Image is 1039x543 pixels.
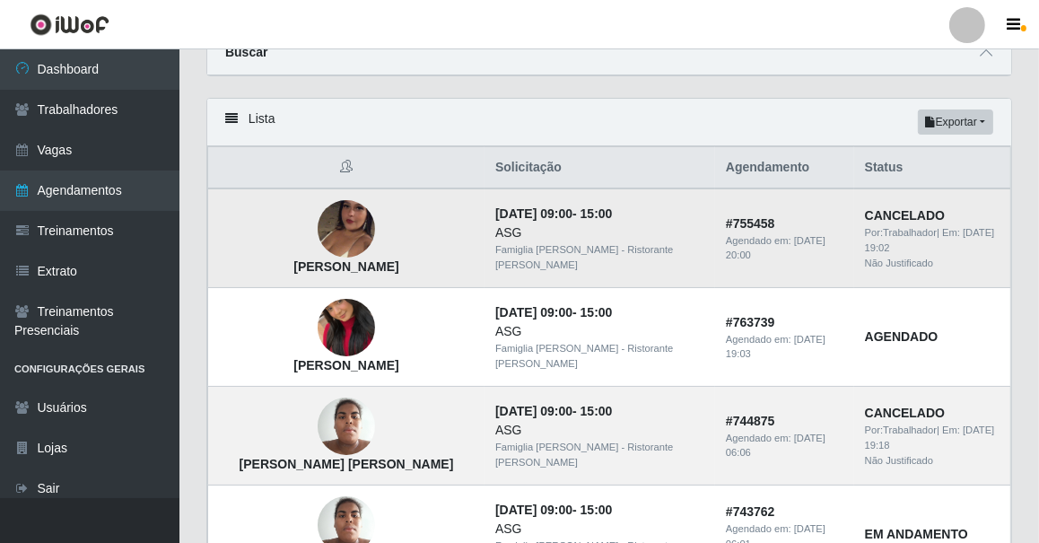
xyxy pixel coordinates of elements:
[581,206,613,221] time: 15:00
[715,147,854,189] th: Agendamento
[865,527,968,541] strong: EM ANDAMENTO
[854,147,1011,189] th: Status
[726,414,775,428] strong: # 744875
[865,225,1000,256] div: | Em:
[495,341,704,372] div: Famiglia [PERSON_NAME] - Ristorante [PERSON_NAME]
[726,332,843,363] div: Agendado em:
[485,147,715,189] th: Solicitação
[726,233,843,264] div: Agendado em:
[865,208,945,223] strong: CANCELADO
[495,206,572,221] time: [DATE] 09:00
[207,99,1011,146] div: Lista
[726,315,775,329] strong: # 763739
[318,179,375,281] img: Elaine Felipe da Silva
[865,425,937,435] span: Por: Trabalhador
[726,216,775,231] strong: # 755458
[865,227,937,238] span: Por: Trabalhador
[495,223,704,242] div: ASG
[581,305,613,320] time: 15:00
[581,404,613,418] time: 15:00
[495,503,612,517] strong: -
[726,431,843,461] div: Agendado em:
[495,421,704,440] div: ASG
[865,227,995,253] time: [DATE] 19:02
[240,457,454,471] strong: [PERSON_NAME] [PERSON_NAME]
[318,277,375,380] img: Karollayne Carvalho Lino
[495,305,612,320] strong: -
[30,13,109,36] img: CoreUI Logo
[865,423,1000,453] div: | Em:
[865,406,945,420] strong: CANCELADO
[495,520,704,539] div: ASG
[495,404,612,418] strong: -
[293,259,398,274] strong: [PERSON_NAME]
[865,329,939,344] strong: AGENDADO
[495,503,572,517] time: [DATE] 09:00
[495,322,704,341] div: ASG
[225,45,267,59] strong: Buscar
[581,503,613,517] time: 15:00
[495,404,572,418] time: [DATE] 09:00
[495,305,572,320] time: [DATE] 09:00
[865,425,995,451] time: [DATE] 19:18
[865,256,1000,271] div: Não Justificado
[495,206,612,221] strong: -
[318,389,375,465] img: Maria Elidiane Bento Sousa
[918,109,993,135] button: Exportar
[726,504,775,519] strong: # 743762
[865,453,1000,469] div: Não Justificado
[293,358,398,372] strong: [PERSON_NAME]
[495,242,704,273] div: Famiglia [PERSON_NAME] - Ristorante [PERSON_NAME]
[495,440,704,470] div: Famiglia [PERSON_NAME] - Ristorante [PERSON_NAME]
